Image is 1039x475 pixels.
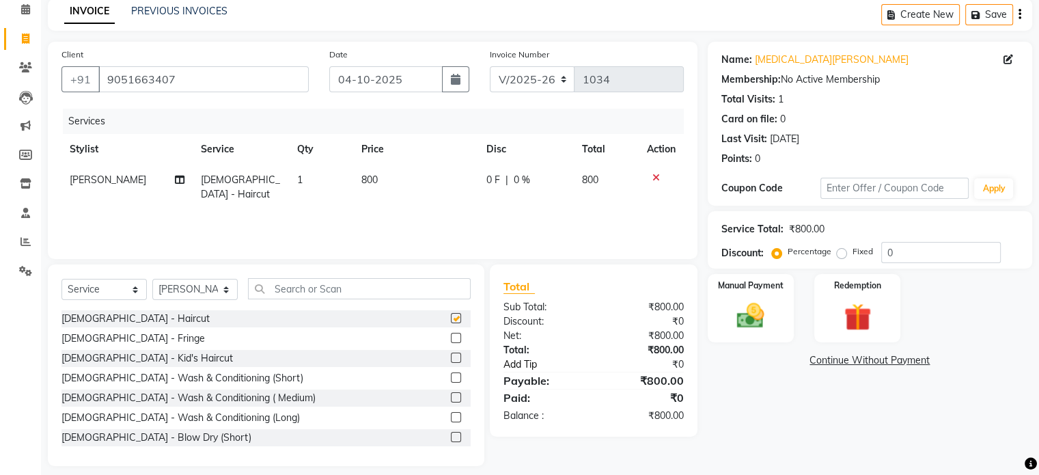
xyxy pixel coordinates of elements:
[881,4,960,25] button: Create New
[820,178,969,199] input: Enter Offer / Coupon Code
[755,152,760,166] div: 0
[594,300,694,314] div: ₹800.00
[718,280,784,292] label: Manual Payment
[98,66,309,92] input: Search by Name/Mobile/Email/Code
[61,431,251,445] div: [DEMOGRAPHIC_DATA] - Blow Dry (Short)
[289,134,353,165] th: Qty
[297,174,303,186] span: 1
[594,314,694,329] div: ₹0
[594,390,694,406] div: ₹0
[490,49,549,61] label: Invoice Number
[493,329,594,343] div: Net:
[789,222,825,236] div: ₹800.00
[514,173,530,187] span: 0 %
[721,222,784,236] div: Service Total:
[965,4,1013,25] button: Save
[61,134,193,165] th: Stylist
[710,353,1029,368] a: Continue Without Payment
[594,409,694,423] div: ₹800.00
[61,331,205,346] div: [DEMOGRAPHIC_DATA] - Fringe
[728,300,773,331] img: _cash.svg
[61,66,100,92] button: +91
[639,134,684,165] th: Action
[835,300,880,334] img: _gift.svg
[478,134,574,165] th: Disc
[853,245,873,258] label: Fixed
[201,174,280,200] span: [DEMOGRAPHIC_DATA] - Haircut
[721,152,752,166] div: Points:
[131,5,227,17] a: PREVIOUS INVOICES
[493,372,594,389] div: Payable:
[486,173,500,187] span: 0 F
[193,134,289,165] th: Service
[778,92,784,107] div: 1
[63,109,694,134] div: Services
[353,134,478,165] th: Price
[61,411,300,425] div: [DEMOGRAPHIC_DATA] - Wash & Conditioning (Long)
[329,49,348,61] label: Date
[721,53,752,67] div: Name:
[721,92,775,107] div: Total Visits:
[594,329,694,343] div: ₹800.00
[505,173,508,187] span: |
[721,112,777,126] div: Card on file:
[61,351,233,366] div: [DEMOGRAPHIC_DATA] - Kid's Haircut
[493,409,594,423] div: Balance :
[721,72,781,87] div: Membership:
[610,357,693,372] div: ₹0
[755,53,909,67] a: [MEDICAL_DATA][PERSON_NAME]
[503,280,535,294] span: Total
[582,174,598,186] span: 800
[574,134,639,165] th: Total
[721,246,764,260] div: Discount:
[788,245,831,258] label: Percentage
[248,278,471,299] input: Search or Scan
[493,314,594,329] div: Discount:
[834,280,881,292] label: Redemption
[974,178,1013,199] button: Apply
[594,372,694,389] div: ₹800.00
[721,181,820,195] div: Coupon Code
[721,72,1019,87] div: No Active Membership
[61,312,210,326] div: [DEMOGRAPHIC_DATA] - Haircut
[61,391,316,405] div: [DEMOGRAPHIC_DATA] - Wash & Conditioning ( Medium)
[493,343,594,357] div: Total:
[61,49,83,61] label: Client
[61,371,303,385] div: [DEMOGRAPHIC_DATA] - Wash & Conditioning (Short)
[493,357,610,372] a: Add Tip
[770,132,799,146] div: [DATE]
[493,390,594,406] div: Paid:
[594,343,694,357] div: ₹800.00
[361,174,378,186] span: 800
[70,174,146,186] span: [PERSON_NAME]
[780,112,786,126] div: 0
[721,132,767,146] div: Last Visit:
[493,300,594,314] div: Sub Total:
